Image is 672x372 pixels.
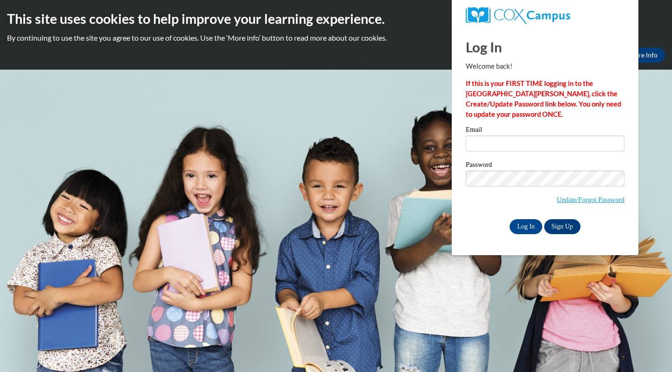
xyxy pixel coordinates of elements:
[557,196,624,203] a: Update/Forgot Password
[621,48,665,63] a: More Info
[466,7,570,24] img: COX Campus
[510,219,542,234] input: Log In
[7,9,665,28] h2: This site uses cookies to help improve your learning experience.
[466,7,624,24] a: COX Campus
[466,126,624,136] label: Email
[7,33,665,43] p: By continuing to use the site you agree to our use of cookies. Use the ‘More info’ button to read...
[466,61,624,72] p: Welcome back!
[466,79,621,118] strong: If this is your FIRST TIME logging in to the [GEOGRAPHIC_DATA][PERSON_NAME], click the Create/Upd...
[466,37,624,57] h1: Log In
[544,219,581,234] a: Sign Up
[466,161,624,171] label: Password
